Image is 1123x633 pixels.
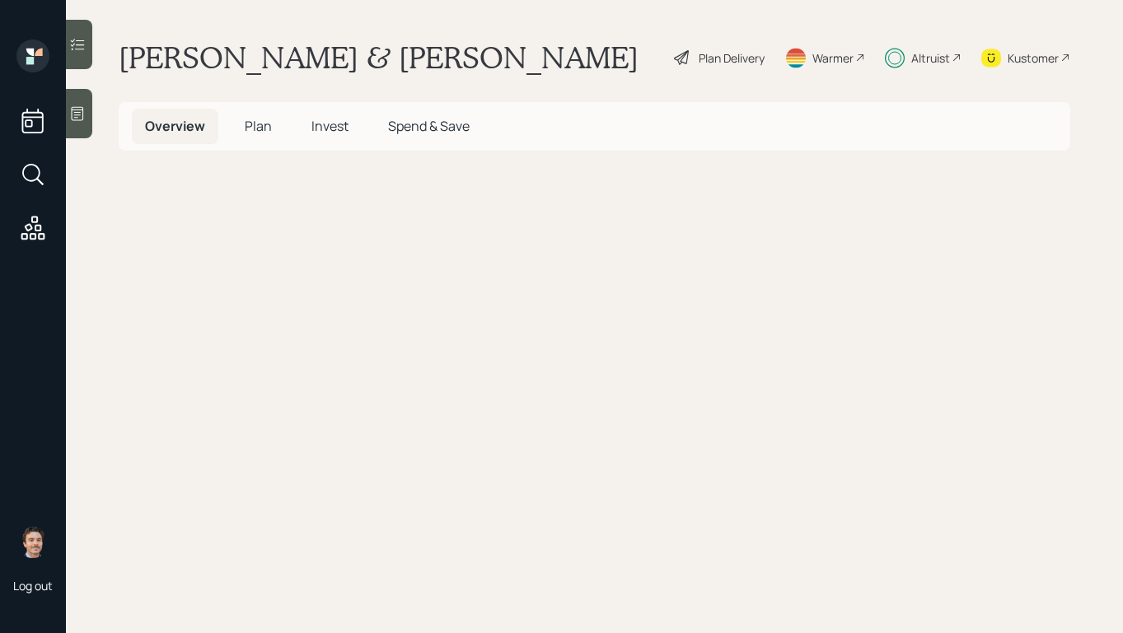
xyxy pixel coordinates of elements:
div: Plan Delivery [699,49,765,67]
img: robby-grisanti-headshot.png [16,525,49,558]
div: Altruist [911,49,950,67]
span: Overview [145,117,205,135]
div: Log out [13,578,53,593]
div: Kustomer [1008,49,1059,67]
div: Warmer [812,49,854,67]
span: Plan [245,117,272,135]
h1: [PERSON_NAME] & [PERSON_NAME] [119,40,639,76]
span: Spend & Save [388,117,470,135]
span: Invest [311,117,349,135]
